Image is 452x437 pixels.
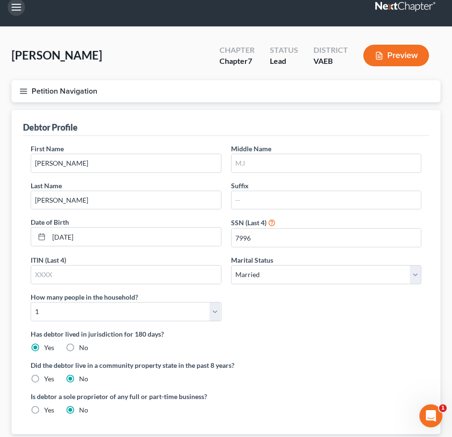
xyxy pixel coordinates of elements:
[49,228,221,246] input: MM/DD/YYYY
[79,374,88,384] label: No
[12,80,440,102] button: Petition Navigation
[231,181,249,191] label: Suffix
[31,181,62,191] label: Last Name
[220,45,255,56] div: Chapter
[231,218,267,228] label: SSN (Last 4)
[31,154,221,172] input: --
[31,217,69,227] label: Date of Birth
[31,266,221,284] input: XXXX
[232,191,421,209] input: --
[79,343,88,352] label: No
[439,404,447,412] span: 1
[31,292,138,302] label: How many people in the household?
[232,154,421,172] input: M.I
[31,191,221,209] input: --
[12,48,102,62] span: [PERSON_NAME]
[31,360,421,370] label: Did the debtor live in a community property state in the past 8 years?
[363,45,429,66] button: Preview
[231,144,271,154] label: Middle Name
[231,255,273,265] label: Marital Status
[23,121,78,133] div: Debtor Profile
[419,404,442,427] iframe: Intercom live chat
[31,329,421,339] label: Has debtor lived in jurisdiction for 180 days?
[248,56,252,65] span: 7
[79,405,88,415] label: No
[44,343,54,352] label: Yes
[313,45,348,56] div: District
[313,56,348,67] div: VAEB
[270,45,298,56] div: Status
[31,255,66,265] label: ITIN (Last 4)
[31,144,64,154] label: First Name
[270,56,298,67] div: Lead
[31,391,221,401] label: Is debtor a sole proprietor of any full or part-time business?
[232,229,421,247] input: XXXX
[44,405,54,415] label: Yes
[220,56,255,67] div: Chapter
[44,374,54,384] label: Yes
